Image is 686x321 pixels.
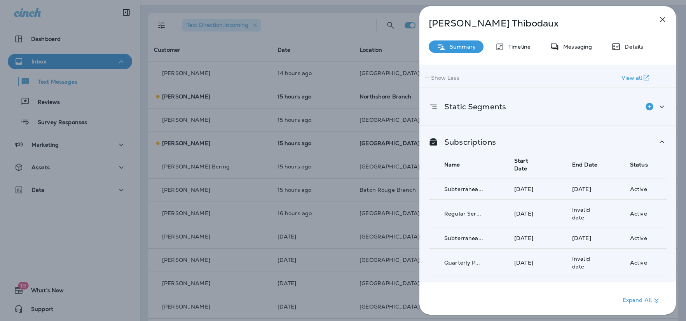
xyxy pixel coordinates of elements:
td: [DATE] [499,179,557,200]
td: [DATE] [557,277,614,298]
p: Active [630,235,647,241]
td: [DATE] [499,200,557,228]
p: Timeline [504,44,531,50]
p: Subscriptions [438,139,496,145]
span: Quarterly P... [444,259,480,266]
span: Regular Ser... [444,210,481,217]
button: Expand All [620,294,664,308]
span: Subterranea... [444,235,483,242]
td: [DATE] [499,277,557,298]
td: Invalid date [557,200,614,228]
p: View all [621,75,642,81]
span: Subterranea... [444,186,483,193]
td: Invalid date [557,249,614,277]
button: Add to Static Segment [642,99,657,114]
td: [DATE] [499,228,557,249]
button: View all [618,71,653,84]
span: End Date [572,161,597,168]
p: Static Segments [438,103,506,110]
p: Active [630,186,647,192]
td: [DATE] [557,179,614,200]
td: [DATE] [557,228,614,249]
span: Status [630,161,648,168]
p: Expand All [623,296,661,305]
button: Show Less [420,71,463,84]
p: Details [621,44,643,50]
td: [DATE] [499,249,557,277]
p: [PERSON_NAME] Thibodaux [429,18,641,29]
span: Start Date [514,157,528,172]
p: Summary [446,44,476,50]
p: Messaging [559,44,592,50]
p: Active [630,210,647,217]
span: Name [444,161,460,168]
p: Active [630,260,647,266]
p: Show Less [431,75,459,81]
